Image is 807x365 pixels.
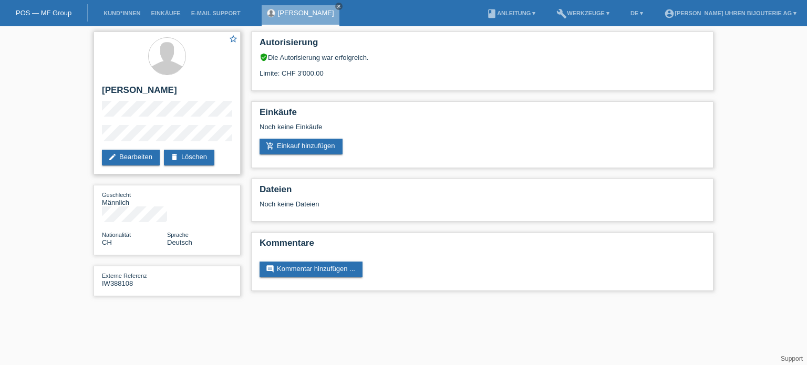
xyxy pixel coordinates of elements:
[260,37,705,53] h2: Autorisierung
[659,10,802,16] a: account_circle[PERSON_NAME] Uhren Bijouterie AG ▾
[98,10,146,16] a: Kund*innen
[102,238,112,246] span: Schweiz
[260,200,581,208] div: Noch keine Dateien
[260,107,705,123] h2: Einkäufe
[481,10,541,16] a: bookAnleitung ▾
[664,8,675,19] i: account_circle
[260,61,705,77] div: Limite: CHF 3'000.00
[487,8,497,19] i: book
[278,9,334,17] a: [PERSON_NAME]
[335,3,343,10] a: close
[167,238,192,246] span: Deutsch
[336,4,342,9] i: close
[16,9,71,17] a: POS — MF Group
[266,265,274,273] i: comment
[266,142,274,150] i: add_shopping_cart
[102,273,147,279] span: Externe Referenz
[625,10,648,16] a: DE ▾
[102,191,167,206] div: Männlich
[164,150,214,165] a: deleteLöschen
[260,238,705,254] h2: Kommentare
[102,150,160,165] a: editBearbeiten
[102,192,131,198] span: Geschlecht
[170,153,179,161] i: delete
[102,272,167,287] div: IW388108
[102,232,131,238] span: Nationalität
[146,10,185,16] a: Einkäufe
[102,85,232,101] h2: [PERSON_NAME]
[260,123,705,139] div: Noch keine Einkäufe
[260,139,343,154] a: add_shopping_cartEinkauf hinzufügen
[167,232,189,238] span: Sprache
[108,153,117,161] i: edit
[551,10,615,16] a: buildWerkzeuge ▾
[260,53,705,61] div: Die Autorisierung war erfolgreich.
[556,8,567,19] i: build
[229,34,238,45] a: star_border
[260,184,705,200] h2: Dateien
[260,53,268,61] i: verified_user
[186,10,246,16] a: E-Mail Support
[229,34,238,44] i: star_border
[260,262,363,277] a: commentKommentar hinzufügen ...
[781,355,803,362] a: Support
